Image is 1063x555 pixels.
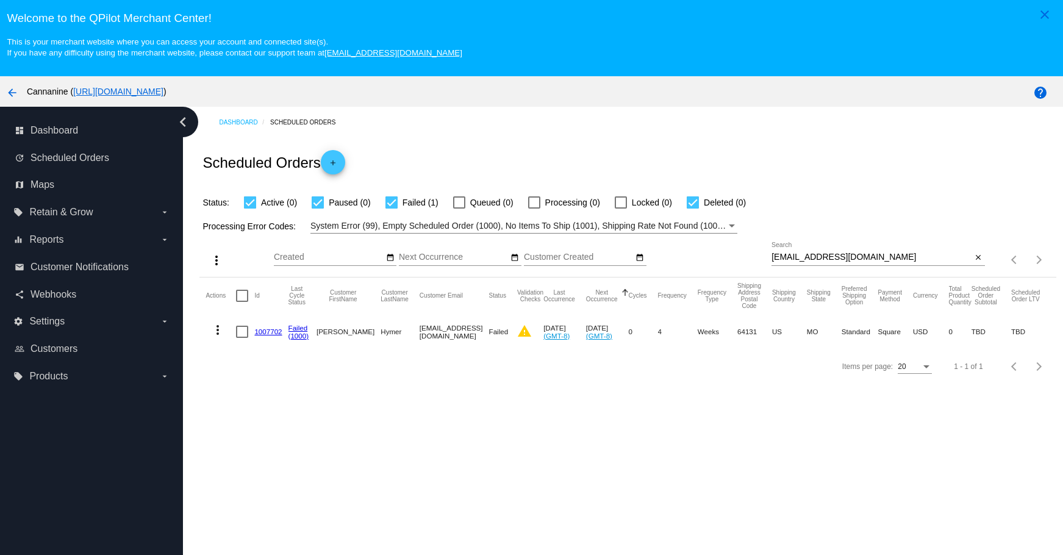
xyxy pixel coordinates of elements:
[1003,248,1027,272] button: Previous page
[13,371,23,381] i: local_offer
[27,87,166,96] span: Cannanine ( )
[317,314,381,349] mat-cell: [PERSON_NAME]
[15,344,24,354] i: people_outline
[586,314,629,349] mat-cell: [DATE]
[1011,314,1051,349] mat-cell: TBD
[15,290,24,299] i: share
[254,292,259,299] button: Change sorting for Id
[420,292,463,299] button: Change sorting for CustomerEmail
[15,175,170,195] a: map Maps
[329,195,370,210] span: Paused (0)
[545,195,600,210] span: Processing (0)
[15,257,170,277] a: email Customer Notifications
[15,121,170,140] a: dashboard Dashboard
[219,113,270,132] a: Dashboard
[15,262,24,272] i: email
[317,289,370,303] button: Change sorting for CustomerFirstName
[7,12,1056,25] h3: Welcome to the QPilot Merchant Center!
[1027,354,1051,379] button: Next page
[635,253,644,263] mat-icon: date_range
[202,198,229,207] span: Status:
[1011,289,1040,303] button: Change sorting for LifetimeValue
[1033,85,1048,100] mat-icon: help
[586,289,618,303] button: Change sorting for NextOccurrenceUtc
[15,180,24,190] i: map
[954,362,982,371] div: 1 - 1 of 1
[737,282,761,309] button: Change sorting for ShippingPostcode
[517,324,532,338] mat-icon: warning
[30,262,129,273] span: Customer Notifications
[807,314,842,349] mat-cell: MO
[13,235,23,245] i: equalizer
[972,314,1011,349] mat-cell: TBD
[15,285,170,304] a: share Webhooks
[489,292,506,299] button: Change sorting for Status
[807,289,831,303] button: Change sorting for ShippingState
[310,218,737,234] mat-select: Filter by Processing Error Codes
[274,252,384,262] input: Created
[420,314,489,349] mat-cell: [EMAIL_ADDRESS][DOMAIN_NAME]
[878,314,912,349] mat-cell: Square
[543,289,575,303] button: Change sorting for LastOccurrenceUtc
[73,87,163,96] a: [URL][DOMAIN_NAME]
[29,234,63,245] span: Reports
[913,292,938,299] button: Change sorting for CurrencyIso
[15,148,170,168] a: update Scheduled Orders
[288,285,306,306] button: Change sorting for LastProcessingCycleId
[403,195,438,210] span: Failed (1)
[698,314,737,349] mat-cell: Weeks
[842,285,867,306] button: Change sorting for PreferredShippingOption
[629,314,658,349] mat-cell: 0
[543,332,570,340] a: (GMT-8)
[13,317,23,326] i: settings
[386,253,395,263] mat-icon: date_range
[270,113,346,132] a: Scheduled Orders
[1027,248,1051,272] button: Next page
[704,195,746,210] span: Deleted (0)
[202,221,296,231] span: Processing Error Codes:
[586,332,612,340] a: (GMT-8)
[160,235,170,245] i: arrow_drop_down
[1037,7,1052,22] mat-icon: close
[878,289,901,303] button: Change sorting for PaymentMethod.Type
[30,125,78,136] span: Dashboard
[5,85,20,100] mat-icon: arrow_back
[324,48,462,57] a: [EMAIL_ADDRESS][DOMAIN_NAME]
[29,371,68,382] span: Products
[972,285,1000,306] button: Change sorting for Subtotal
[658,292,687,299] button: Change sorting for Frequency
[632,195,672,210] span: Locked (0)
[29,316,65,327] span: Settings
[261,195,297,210] span: Active (0)
[15,126,24,135] i: dashboard
[29,207,93,218] span: Retain & Grow
[202,150,345,174] h2: Scheduled Orders
[898,363,932,371] mat-select: Items per page:
[160,207,170,217] i: arrow_drop_down
[210,323,225,337] mat-icon: more_vert
[206,277,236,314] mat-header-cell: Actions
[698,289,726,303] button: Change sorting for FrequencyType
[160,317,170,326] i: arrow_drop_down
[30,289,76,300] span: Webhooks
[972,251,985,264] button: Clear
[288,324,308,332] a: Failed
[209,253,224,268] mat-icon: more_vert
[842,362,893,371] div: Items per page:
[629,292,647,299] button: Change sorting for Cycles
[30,343,77,354] span: Customers
[30,152,109,163] span: Scheduled Orders
[898,362,906,371] span: 20
[772,289,796,303] button: Change sorting for ShippingCountry
[381,289,409,303] button: Change sorting for CustomerLastName
[489,328,509,335] span: Failed
[517,277,543,314] mat-header-cell: Validation Checks
[288,332,309,340] a: (1000)
[658,314,698,349] mat-cell: 4
[173,112,193,132] i: chevron_left
[772,314,807,349] mat-cell: US
[913,314,949,349] mat-cell: USD
[15,339,170,359] a: people_outline Customers
[13,207,23,217] i: local_offer
[15,153,24,163] i: update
